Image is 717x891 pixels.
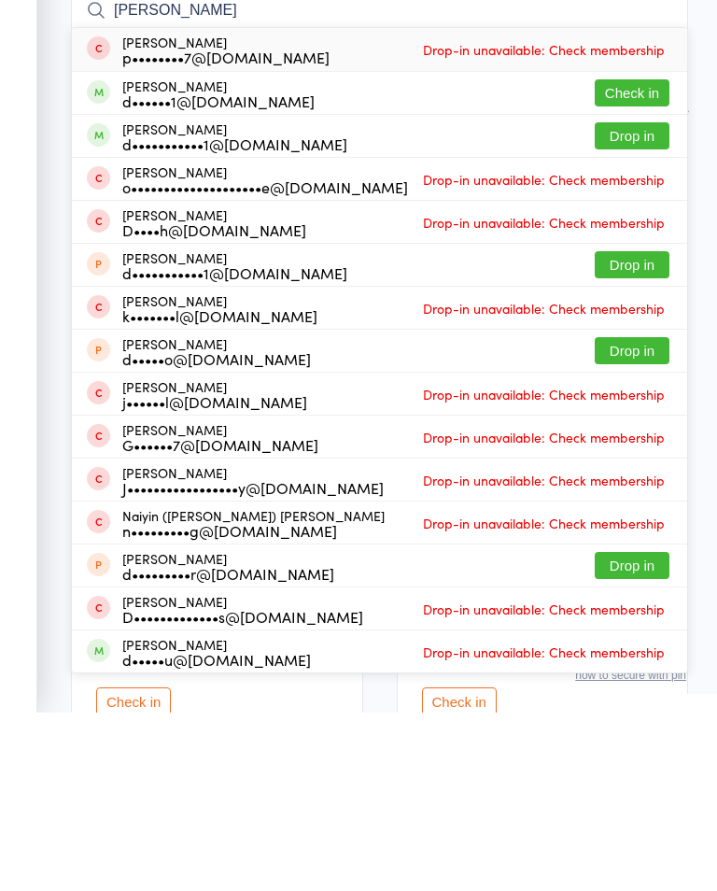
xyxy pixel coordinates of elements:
[122,358,408,373] div: o••••••••••••••••••••e@[DOMAIN_NAME]
[418,687,669,715] span: Drop-in unavailable: Check membership
[122,300,347,330] div: [PERSON_NAME]
[71,26,688,57] h2: Beginner class Check-in
[122,444,347,459] div: d•••••••••••1@[DOMAIN_NAME]
[418,773,669,801] span: Drop-in unavailable: Check membership
[122,272,315,287] div: d••••••1@[DOMAIN_NAME]
[122,830,311,845] div: d•••••u@[DOMAIN_NAME]
[122,686,385,716] div: Naiyin ([PERSON_NAME]) [PERSON_NAME]
[122,472,317,502] div: [PERSON_NAME]
[122,815,311,845] div: [PERSON_NAME]
[122,315,347,330] div: d•••••••••••1@[DOMAIN_NAME]
[418,214,669,242] span: Drop-in unavailable: Check membership
[122,643,384,673] div: [PERSON_NAME]
[122,787,363,802] div: D•••••••••••••s@[DOMAIN_NAME]
[122,729,334,759] div: [PERSON_NAME]
[595,258,669,285] button: Check in
[122,213,330,243] div: [PERSON_NAME]
[122,401,306,416] div: D••••h@[DOMAIN_NAME]
[122,429,347,459] div: [PERSON_NAME]
[418,644,669,672] span: Drop-in unavailable: Check membership
[418,387,669,415] span: Drop-in unavailable: Check membership
[122,530,311,544] div: d•••••o@[DOMAIN_NAME]
[122,487,317,502] div: k•••••••l@[DOMAIN_NAME]
[122,744,334,759] div: d•••••••••r@[DOMAIN_NAME]
[595,516,669,543] button: Drop in
[418,473,669,501] span: Drop-in unavailable: Check membership
[122,601,318,630] div: [PERSON_NAME]
[122,615,318,630] div: G••••••7@[DOMAIN_NAME]
[122,257,315,287] div: [PERSON_NAME]
[122,558,307,587] div: [PERSON_NAME]
[418,344,669,372] span: Drop-in unavailable: Check membership
[418,601,669,629] span: Drop-in unavailable: Check membership
[71,167,688,210] input: Search
[595,301,669,328] button: Drop in
[595,430,669,457] button: Drop in
[122,701,385,716] div: n•••••••••g@[DOMAIN_NAME]
[418,816,669,844] span: Drop-in unavailable: Check membership
[71,85,659,104] span: [PERSON_NAME]
[71,122,688,141] span: Taekwondo
[122,343,408,373] div: [PERSON_NAME]
[122,515,311,544] div: [PERSON_NAME]
[71,104,659,122] span: [PERSON_NAME]
[122,573,307,587] div: j••••••l@[DOMAIN_NAME]
[418,559,669,587] span: Drop-in unavailable: Check membership
[575,847,686,860] button: how to secure with pin
[122,228,330,243] div: p••••••••7@[DOMAIN_NAME]
[122,772,363,802] div: [PERSON_NAME]
[122,658,384,673] div: J•••••••••••••••••y@[DOMAIN_NAME]
[122,386,306,416] div: [PERSON_NAME]
[595,730,669,757] button: Drop in
[71,66,659,85] span: [DATE] 8:30am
